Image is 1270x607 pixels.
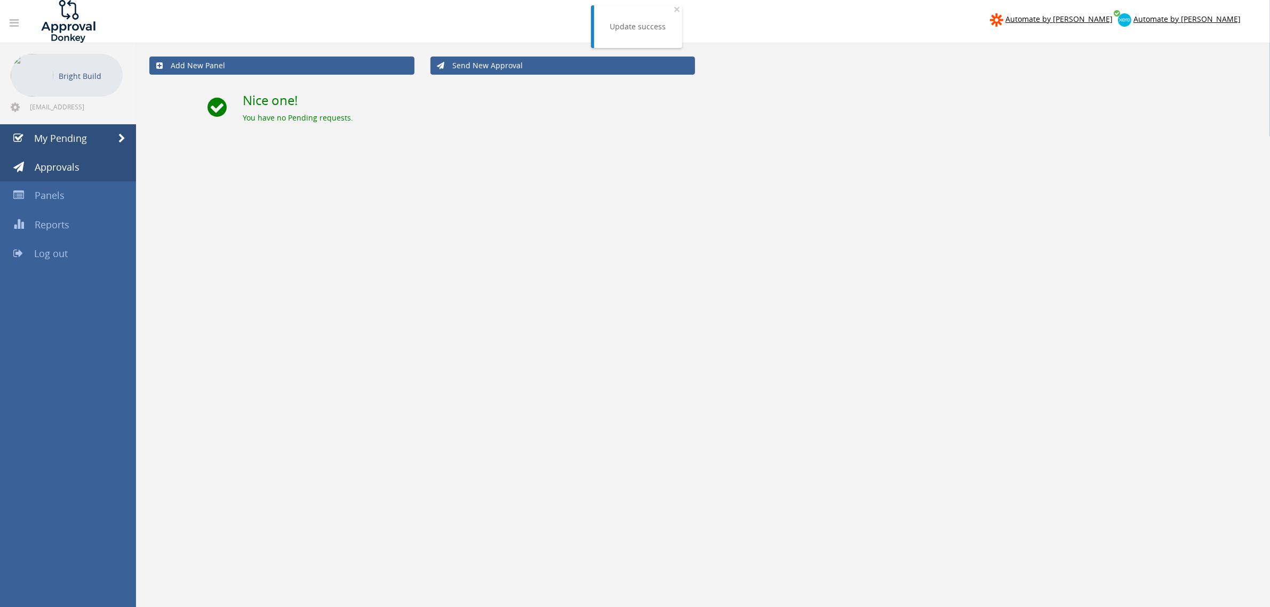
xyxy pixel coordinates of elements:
a: Send New Approval [430,57,696,75]
span: Automate by [PERSON_NAME] [1005,14,1113,24]
span: [EMAIL_ADDRESS][DOMAIN_NAME] [30,102,121,111]
img: zapier-logomark.png [990,13,1003,27]
a: Add New Panel [149,57,414,75]
img: xero-logo.png [1118,13,1131,27]
h2: Nice one! [243,93,1257,107]
span: × [674,2,681,17]
span: Panels [35,189,65,202]
span: Reports [35,218,69,231]
div: Update success [610,21,666,32]
p: Bright Build [59,69,117,83]
span: Automate by [PERSON_NAME] [1133,14,1241,24]
span: Log out [34,247,68,260]
span: Approvals [35,161,79,173]
div: You have no Pending requests. [243,113,1257,123]
span: My Pending [34,132,87,145]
